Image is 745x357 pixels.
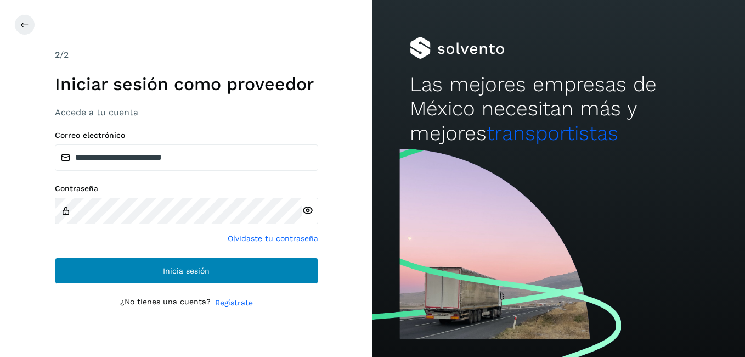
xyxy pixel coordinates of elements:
[55,107,318,118] h3: Accede a tu cuenta
[120,297,211,309] p: ¿No tienes una cuenta?
[55,48,318,62] div: /2
[55,258,318,284] button: Inicia sesión
[487,121,618,145] span: transportistas
[55,74,318,94] h1: Iniciar sesión como proveedor
[55,131,318,140] label: Correo electrónico
[215,297,253,309] a: Regístrate
[55,49,60,60] span: 2
[163,267,210,275] span: Inicia sesión
[55,184,318,193] label: Contraseña
[410,72,708,146] h2: Las mejores empresas de México necesitan más y mejores
[228,233,318,244] a: Olvidaste tu contraseña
